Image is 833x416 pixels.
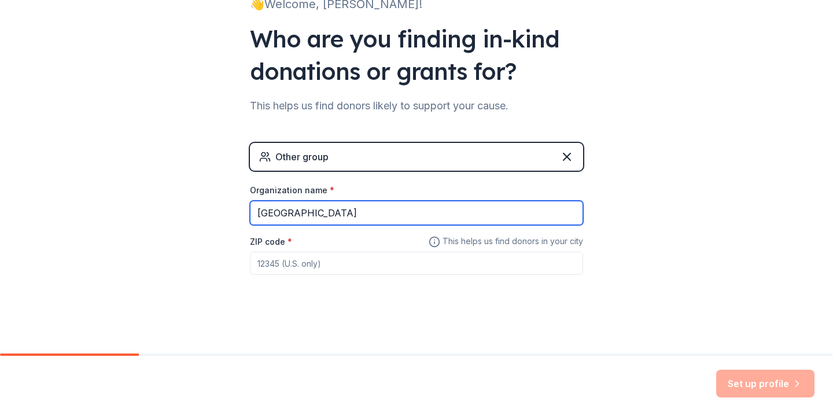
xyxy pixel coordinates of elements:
[250,185,334,196] label: Organization name
[250,23,583,87] div: Who are you finding in-kind donations or grants for?
[250,97,583,115] div: This helps us find donors likely to support your cause.
[429,234,583,249] span: This helps us find donors in your city
[275,150,329,164] div: Other group
[250,236,292,248] label: ZIP code
[250,201,583,225] input: American Red Cross
[250,252,583,275] input: 12345 (U.S. only)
